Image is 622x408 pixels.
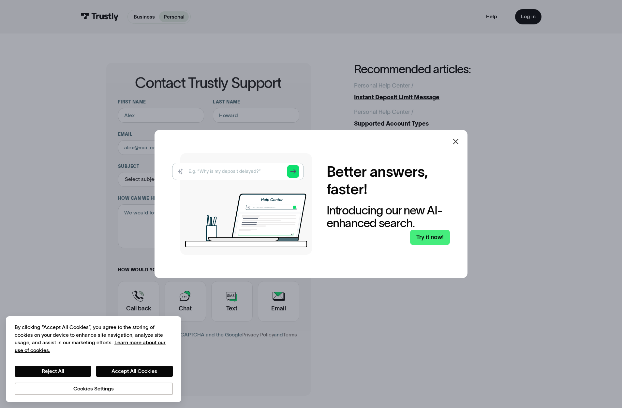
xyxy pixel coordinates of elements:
[15,366,91,377] button: Reject All
[15,323,173,395] div: Privacy
[327,204,450,230] div: Introducing our new AI-enhanced search.
[327,163,450,198] h2: Better answers, faster!
[6,316,182,402] div: Cookie banner
[410,230,450,245] a: Try it now!
[15,383,173,395] button: Cookies Settings
[15,340,166,353] a: More information about your privacy, opens in a new tab
[96,366,172,377] button: Accept All Cookies
[15,323,173,354] div: By clicking “Accept All Cookies”, you agree to the storing of cookies on your device to enhance s...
